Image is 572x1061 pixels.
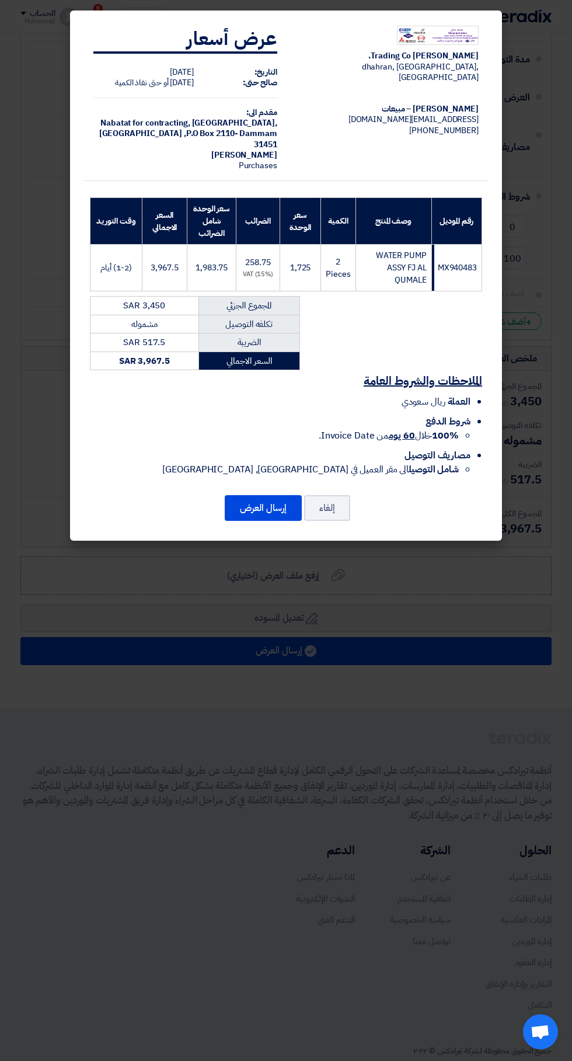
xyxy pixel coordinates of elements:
strong: شامل التوصيل [409,462,459,476]
span: [DATE] [170,76,193,89]
span: 1,725 [290,262,311,274]
td: السعر الاجمالي [198,352,300,370]
th: وصف المنتج [355,198,431,245]
strong: مقدم الى: [246,106,277,119]
span: Nabatat for contracting, [100,117,190,129]
span: 258.75 [245,256,270,269]
div: [PERSON_NAME] Trading Co. [296,51,479,61]
span: 1,983.75 [196,262,228,274]
th: وقت التوريد [90,198,142,245]
div: [PERSON_NAME] – مبيعات [296,104,479,114]
button: إرسال العرض [225,495,302,521]
td: SAR 3,450 [90,297,199,315]
th: سعر الوحدة [280,198,321,245]
span: شروط الدفع [425,415,470,429]
div: (15%) VAT [241,270,275,280]
span: مصاريف التوصيل [404,448,470,462]
th: سعر الوحدة شامل الضرائب [187,198,236,245]
strong: صالح حتى: [243,76,277,89]
strong: عرض أسعار [187,25,277,53]
li: الى مقر العميل في [GEOGRAPHIC_DATA], [GEOGRAPHIC_DATA] [90,462,459,476]
span: ريال سعودي [402,395,445,409]
th: الكمية [321,198,355,245]
strong: SAR 3,967.5 [119,354,170,367]
u: الملاحظات والشروط العامة [364,372,482,389]
strong: 100% [432,429,459,443]
img: Company Logo [397,26,479,46]
span: 3,967.5 [151,262,178,274]
span: [GEOGRAPHIC_DATA], [GEOGRAPHIC_DATA] ,P.O Box 2110- Dammam 31451 [99,117,277,150]
span: dhahran, [GEOGRAPHIC_DATA], [GEOGRAPHIC_DATA] [362,61,479,84]
th: السعر الاجمالي [142,198,187,245]
th: الضرائب [236,198,280,245]
span: WATER PUMP ASSY FJ AL QUMALE [376,249,427,286]
span: خلال من Invoice Date. [319,429,459,443]
span: [EMAIL_ADDRESS][DOMAIN_NAME] [348,113,479,126]
a: دردشة مفتوحة [523,1014,558,1049]
td: المجموع الجزئي [198,297,300,315]
td: الضريبة [198,333,300,352]
span: [DATE] [170,66,193,78]
td: MX940483 [431,245,482,291]
span: أو حتى نفاذ الكمية [115,76,168,89]
span: [PHONE_NUMBER] [409,124,479,137]
span: مشموله [131,318,157,331]
td: تكلفه التوصيل [198,315,300,333]
span: SAR 517.5 [123,336,165,349]
u: 60 يوم [389,429,414,443]
span: العملة [448,395,470,409]
span: (1-2) أيام [100,262,131,274]
th: رقم الموديل [431,198,482,245]
strong: التاريخ: [254,66,277,78]
span: Purchases [239,159,277,172]
span: [PERSON_NAME] [211,149,277,161]
button: إلغاء [304,495,350,521]
span: 2 Pieces [326,256,350,280]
